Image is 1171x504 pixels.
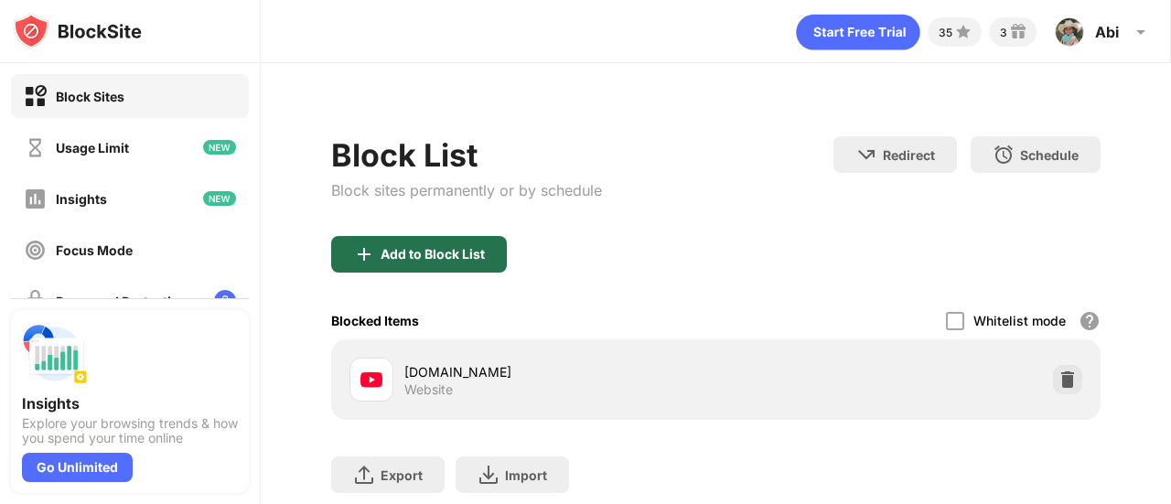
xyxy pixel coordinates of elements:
[1007,21,1029,43] img: reward-small.svg
[22,394,238,413] div: Insights
[883,147,935,163] div: Redirect
[1055,17,1084,47] img: ACg8ocIxo5n-MwbeLcBOsJ49OtzGlGoylAtpU58LZr-iXO4KCbNaTEI=s96-c
[1020,147,1079,163] div: Schedule
[939,26,952,39] div: 35
[22,321,88,387] img: push-insights.svg
[1000,26,1007,39] div: 3
[24,136,47,159] img: time-usage-off.svg
[56,89,124,104] div: Block Sites
[796,14,920,50] div: animation
[24,239,47,262] img: focus-off.svg
[22,416,238,445] div: Explore your browsing trends & how you spend your time online
[404,362,716,381] div: [DOMAIN_NAME]
[24,85,47,108] img: block-on.svg
[381,467,423,483] div: Export
[56,242,133,258] div: Focus Mode
[381,247,485,262] div: Add to Block List
[973,313,1066,328] div: Whitelist mode
[214,290,236,312] img: lock-menu.svg
[203,191,236,206] img: new-icon.svg
[24,188,47,210] img: insights-off.svg
[404,381,453,398] div: Website
[360,369,382,391] img: favicons
[203,140,236,155] img: new-icon.svg
[56,191,107,207] div: Insights
[505,467,547,483] div: Import
[331,313,419,328] div: Blocked Items
[952,21,974,43] img: points-small.svg
[24,290,47,313] img: password-protection-off.svg
[331,181,602,199] div: Block sites permanently or by schedule
[331,136,602,174] div: Block List
[13,13,142,49] img: logo-blocksite.svg
[56,294,188,309] div: Password Protection
[22,453,133,482] div: Go Unlimited
[1095,23,1119,41] div: Abi
[56,140,129,155] div: Usage Limit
